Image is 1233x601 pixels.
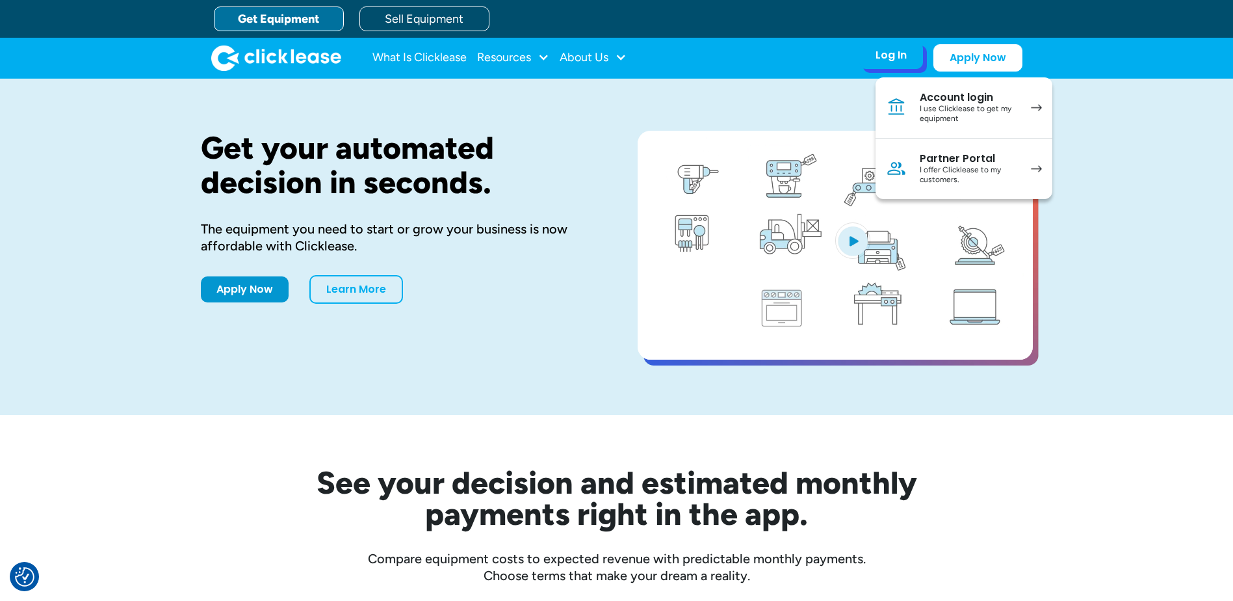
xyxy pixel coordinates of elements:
img: Blue play button logo on a light blue circular background [835,222,870,259]
a: home [211,45,341,71]
nav: Log In [876,77,1052,199]
img: Person icon [886,158,907,179]
a: Apply Now [201,276,289,302]
div: About Us [560,45,627,71]
h2: See your decision and estimated monthly payments right in the app. [253,467,981,529]
a: What Is Clicklease [372,45,467,71]
div: I use Clicklease to get my equipment [920,104,1018,124]
div: Resources [477,45,549,71]
a: Apply Now [933,44,1022,72]
img: Bank icon [886,97,907,118]
div: Log In [876,49,907,62]
img: arrow [1031,165,1042,172]
div: Account login [920,91,1018,104]
a: Learn More [309,275,403,304]
div: The equipment you need to start or grow your business is now affordable with Clicklease. [201,220,596,254]
a: Partner PortalI offer Clicklease to my customers. [876,139,1052,199]
div: Partner Portal [920,152,1018,165]
a: open lightbox [638,131,1033,360]
h1: Get your automated decision in seconds. [201,131,596,200]
a: Sell Equipment [359,7,489,31]
div: Compare equipment costs to expected revenue with predictable monthly payments. Choose terms that ... [201,550,1033,584]
div: I offer Clicklease to my customers. [920,165,1018,185]
a: Get Equipment [214,7,344,31]
img: arrow [1031,104,1042,111]
button: Consent Preferences [15,567,34,587]
img: Revisit consent button [15,567,34,587]
img: Clicklease logo [211,45,341,71]
a: Account loginI use Clicklease to get my equipment [876,77,1052,139]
